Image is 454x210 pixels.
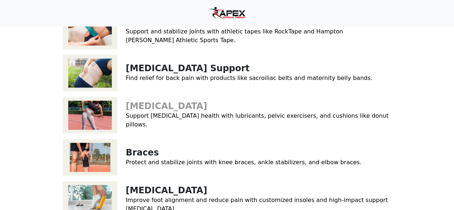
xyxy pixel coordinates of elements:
[63,13,117,49] img: Tape
[126,148,159,158] a: Braces
[63,55,117,91] img: Lumbar Support
[209,7,246,20] img: Apex Physical Therapy
[126,159,362,166] a: Protect and stabilize joints with knee braces, ankle stabilizers, and elbow braces.
[126,74,372,81] a: Find relief for back pain with products like sacroiliac belts and maternity belly bands.
[126,101,207,111] a: [MEDICAL_DATA]
[126,185,207,195] a: [MEDICAL_DATA]
[126,63,250,73] a: [MEDICAL_DATA] Support
[126,28,343,44] a: Support and stabilize joints with athletic tapes like RockTape and Hampton [PERSON_NAME] Athletic...
[63,97,117,133] img: Pelvic Floor
[63,139,117,175] img: Braces
[126,112,389,128] a: Support [MEDICAL_DATA] health with lubricants, pelvic exercisers, and cushions like donut pillows.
